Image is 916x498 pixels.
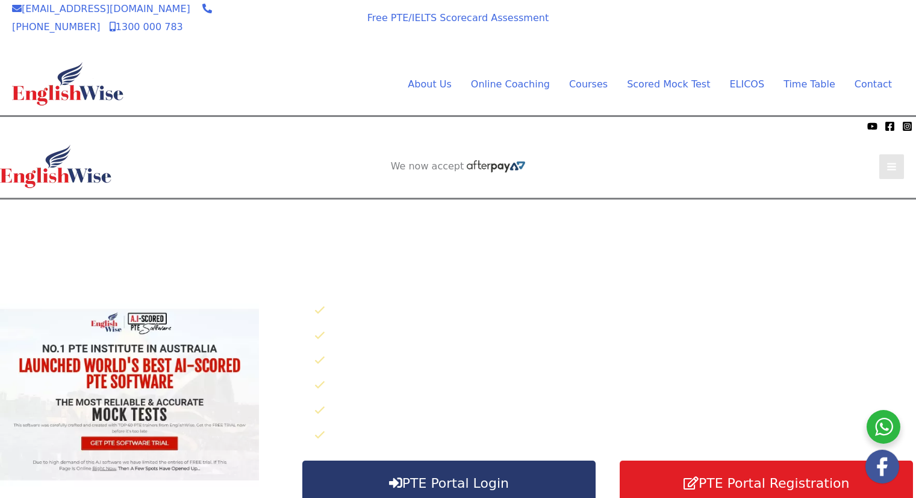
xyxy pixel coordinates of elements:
[467,160,525,172] img: Afterpay-Logo
[617,75,720,93] a: Scored Mock TestMenu Toggle
[784,78,835,90] span: Time Table
[408,78,451,90] span: About Us
[272,14,335,27] span: We now accept
[855,78,892,90] span: Contact
[12,62,123,106] img: cropped-ew-logo
[73,123,106,130] img: Afterpay-Logo
[774,75,845,93] a: Time TableMenu Toggle
[720,75,774,93] a: ELICOS
[314,401,916,421] li: 200 Listening Practice Questions
[353,200,564,239] aside: Header Widget 1
[706,16,892,40] a: AI SCORED PTE SOFTWARE REGISTER FOR FREE SOFTWARE TRIAL
[6,120,70,132] span: We now accept
[12,3,190,14] a: [EMAIL_ADDRESS][DOMAIN_NAME]
[314,426,916,446] li: Instant Results – KNOW where you Stand in the Shortest Amount of Time
[12,3,212,33] a: [PHONE_NUMBER]
[693,7,904,46] aside: Header Widget 1
[461,75,559,93] a: Online CoachingMenu Toggle
[367,12,549,24] a: Free PTE/IELTS Scorecard Assessment
[385,160,532,173] aside: Header Widget 2
[902,121,912,131] a: Instagram
[314,376,916,396] li: 125 Reading Practice Questions
[379,75,892,93] nav: Site Navigation: Main Menu
[398,75,461,93] a: About UsMenu Toggle
[559,75,617,93] a: CoursesMenu Toggle
[471,78,550,90] span: Online Coaching
[314,351,916,371] li: 50 Writing Practice Questions
[627,78,710,90] span: Scored Mock Test
[366,209,552,233] a: AI SCORED PTE SOFTWARE REGISTER FOR FREE SOFTWARE TRIAL
[314,301,916,321] li: 30X AI Scored Full Length Mock Tests
[867,121,877,131] a: YouTube
[569,78,608,90] span: Courses
[729,78,764,90] span: ELICOS
[287,29,320,36] img: Afterpay-Logo
[845,75,892,93] a: Contact
[391,160,464,172] span: We now accept
[110,21,183,33] a: 1300 000 783
[885,121,895,131] a: Facebook
[865,450,899,484] img: white-facebook.png
[314,326,916,346] li: 250 Speaking Practice Questions
[305,274,916,292] p: Click below to know why EnglishWise has worlds best AI scored PTE software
